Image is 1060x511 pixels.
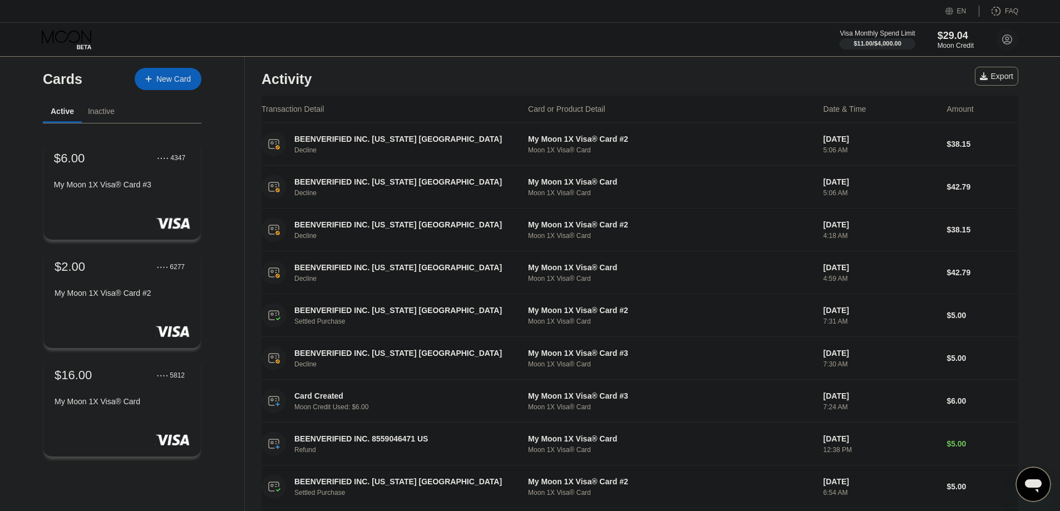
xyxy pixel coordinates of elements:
div: Export [980,72,1013,81]
div: My Moon 1X Visa® Card [528,434,815,443]
div: $38.15 [946,140,1018,148]
div: Card Created [294,391,510,400]
div: [DATE] [824,391,938,400]
div: FAQ [979,6,1018,17]
div: [DATE] [824,263,938,272]
div: Moon 1X Visa® Card [528,446,815,454]
div: Amount [946,105,973,113]
div: Moon 1X Visa® Card [528,232,815,240]
div: Settled Purchase [294,489,526,497]
div: BEENVERIFIED INC. [US_STATE] [GEOGRAPHIC_DATA] [294,220,510,229]
div: BEENVERIFIED INC. 8559046471 USRefundMy Moon 1X Visa® CardMoon 1X Visa® Card[DATE]12:38 PM$5.00 [262,423,1018,465]
div: Visa Monthly Spend Limit$11.00/$4,000.00 [840,29,915,49]
div: My Moon 1X Visa® Card #2 [528,135,815,143]
div: $6.00 [946,396,1018,405]
div: Decline [294,275,526,282]
div: $16.00 [55,368,92,383]
div: My Moon 1X Visa® Card #3 [528,391,815,400]
div: Decline [294,360,526,368]
div: $38.15 [946,225,1018,234]
div: $5.00 [946,311,1018,320]
div: BEENVERIFIED INC. [US_STATE] [GEOGRAPHIC_DATA]Settled PurchaseMy Moon 1X Visa® Card #2Moon 1X Vis... [262,465,1018,508]
div: Card or Product Detail [528,105,605,113]
div: 5812 [170,371,185,379]
div: Inactive [88,107,115,116]
div: [DATE] [824,177,938,186]
div: $5.00 [946,482,1018,491]
div: 4:18 AM [824,232,938,240]
div: EN [945,6,979,17]
div: New Card [135,68,201,90]
div: $16.00● ● ● ●5812My Moon 1X Visa® Card [43,357,201,457]
div: $5.00 [946,354,1018,363]
div: Moon 1X Visa® Card [528,317,815,325]
div: $29.04Moon Credit [938,30,974,49]
div: Date & Time [824,105,866,113]
div: Decline [294,232,526,240]
div: Export [975,67,1018,86]
div: Active [51,107,74,116]
div: My Moon 1X Visa® Card [528,263,815,272]
div: ● ● ● ● [157,265,168,269]
div: $6.00● ● ● ●4347My Moon 1X Visa® Card #3 [43,140,201,240]
div: Decline [294,189,526,197]
div: BEENVERIFIED INC. [US_STATE] [GEOGRAPHIC_DATA]Settled PurchaseMy Moon 1X Visa® Card #2Moon 1X Vis... [262,294,1018,337]
div: 5:06 AM [824,189,938,197]
div: My Moon 1X Visa® Card #2 [528,220,815,229]
div: My Moon 1X Visa® Card #3 [528,349,815,358]
div: BEENVERIFIED INC. [US_STATE] [GEOGRAPHIC_DATA] [294,263,510,272]
div: [DATE] [824,477,938,486]
div: [DATE] [824,220,938,229]
div: 4347 [170,154,185,162]
div: BEENVERIFIED INC. 8559046471 US [294,434,510,443]
div: BEENVERIFIED INC. [US_STATE] [GEOGRAPHIC_DATA]DeclineMy Moon 1X Visa® Card #2Moon 1X Visa® Card[D... [262,123,1018,166]
div: My Moon 1X Visa® Card #2 [528,477,815,486]
div: $6.00 [54,151,85,165]
div: Moon 1X Visa® Card [528,189,815,197]
div: My Moon 1X Visa® Card #2 [528,306,815,315]
div: Moon 1X Visa® Card [528,146,815,154]
div: 7:30 AM [824,360,938,368]
div: Moon Credit Used: $6.00 [294,403,526,411]
div: BEENVERIFIED INC. [US_STATE] [GEOGRAPHIC_DATA]DeclineMy Moon 1X Visa® Card #3Moon 1X Visa® Card[D... [262,337,1018,380]
div: $5.00 [946,439,1018,448]
div: New Card [156,75,191,84]
div: Visa Monthly Spend Limit [840,29,915,37]
div: 6277 [170,263,185,271]
div: 12:38 PM [824,446,938,454]
div: Cards [43,71,82,87]
div: Moon 1X Visa® Card [528,275,815,282]
div: BEENVERIFIED INC. [US_STATE] [GEOGRAPHIC_DATA] [294,349,510,358]
div: [DATE] [824,434,938,443]
div: Moon 1X Visa® Card [528,403,815,411]
div: $11.00 / $4,000.00 [854,40,901,47]
div: Refund [294,446,526,454]
div: $42.79 [946,182,1018,191]
div: Settled Purchase [294,317,526,325]
div: [DATE] [824,135,938,143]
div: 7:24 AM [824,403,938,411]
div: EN [957,7,967,15]
div: 6:54 AM [824,489,938,497]
div: 7:31 AM [824,317,938,325]
div: [DATE] [824,349,938,358]
div: Moon 1X Visa® Card [528,489,815,497]
div: ● ● ● ● [157,156,169,160]
div: Decline [294,146,526,154]
div: My Moon 1X Visa® Card [55,397,190,406]
div: Moon Credit [938,42,974,49]
div: $2.00 [55,260,85,274]
div: My Moon 1X Visa® Card #2 [55,289,190,297]
div: $29.04 [938,30,974,42]
div: FAQ [1005,7,1018,15]
div: Transaction Detail [262,105,324,113]
div: ● ● ● ● [157,374,168,377]
div: Moon 1X Visa® Card [528,360,815,368]
div: $2.00● ● ● ●6277My Moon 1X Visa® Card #2 [43,249,201,348]
div: BEENVERIFIED INC. [US_STATE] [GEOGRAPHIC_DATA] [294,477,510,486]
div: My Moon 1X Visa® Card #3 [54,180,190,189]
div: BEENVERIFIED INC. [US_STATE] [GEOGRAPHIC_DATA]DeclineMy Moon 1X Visa® Card #2Moon 1X Visa® Card[D... [262,209,1018,251]
div: Card CreatedMoon Credit Used: $6.00My Moon 1X Visa® Card #3Moon 1X Visa® Card[DATE]7:24 AM$6.00 [262,380,1018,423]
iframe: Кнопка запуска окна обмена сообщениями [1015,467,1051,502]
